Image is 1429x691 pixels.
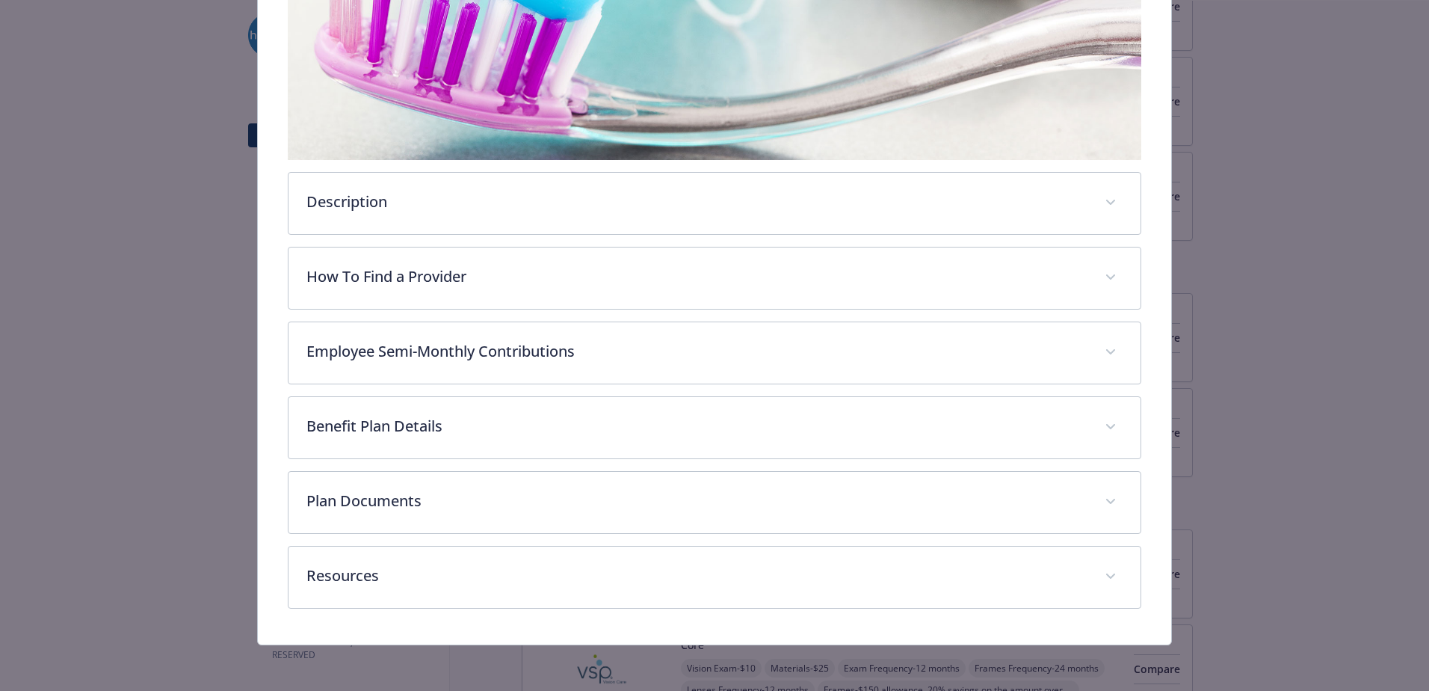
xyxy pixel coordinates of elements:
[288,397,1141,458] div: Benefit Plan Details
[306,191,1087,213] p: Description
[306,265,1087,288] p: How To Find a Provider
[306,565,1087,587] p: Resources
[306,415,1087,437] p: Benefit Plan Details
[288,472,1141,533] div: Plan Documents
[306,490,1087,512] p: Plan Documents
[288,322,1141,384] div: Employee Semi-Monthly Contributions
[288,547,1141,608] div: Resources
[288,173,1141,234] div: Description
[288,248,1141,309] div: How To Find a Provider
[306,340,1087,363] p: Employee Semi-Monthly Contributions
